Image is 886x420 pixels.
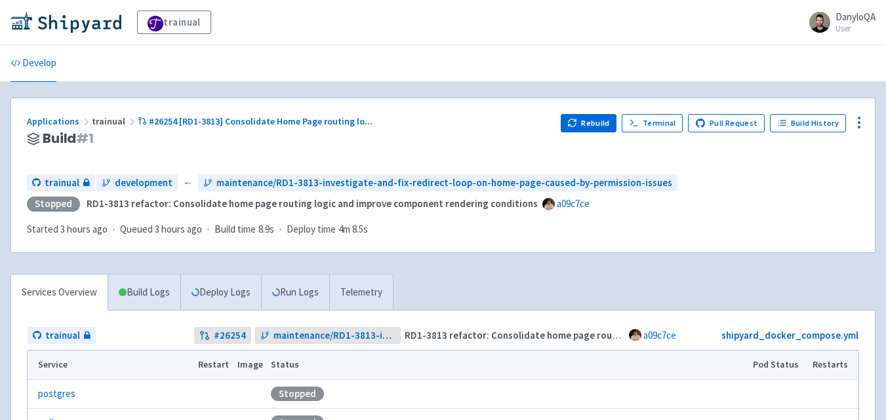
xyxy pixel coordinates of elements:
time: 3 hours ago [155,223,202,235]
a: Build History [770,114,846,132]
a: Terminal [622,114,683,132]
small: User [836,24,876,33]
a: shipyard_docker_compose.yml [721,329,858,341]
a: Applications [27,115,92,127]
span: ← [183,176,193,191]
time: 3 hours ago [60,223,108,235]
a: trainual [27,174,95,192]
span: 4m 8.5s [338,222,368,237]
a: #26254 [RD1-3813] Consolidate Home Page routing lo... [138,115,374,127]
th: Status [267,351,749,379]
a: Services Overview [11,275,108,311]
span: development [115,176,172,191]
span: Build time [214,222,256,237]
a: trainual [137,10,211,34]
img: Shipyard logo [10,12,121,33]
th: Restart [193,351,233,379]
span: Queued [120,223,202,235]
th: Image [233,351,267,379]
a: DanyloQA User [801,12,876,33]
span: Build [43,131,94,146]
th: Restarts [809,351,858,379]
span: maintenance/RD1-3813-investigate-and-fix-redirect-loop-on-home-page-caused-by-permission-issues [216,176,672,191]
a: a09c7ce [643,329,676,341]
a: Develop [10,45,56,82]
span: trainual [92,115,138,127]
a: maintenance/RD1-3813-investigate-and-fix-redirect-loop-on-home-page-caused-by-permission-issues [198,174,677,192]
div: Stopped [271,387,324,401]
span: trainual [45,328,80,343]
strong: RD1-3813 refactor: Consolidate home page routing logic and improve component rendering conditions [87,197,538,210]
div: Stopped [27,197,80,212]
a: Build Logs [108,275,180,311]
a: Deploy Logs [180,275,261,311]
span: DanyloQA [836,10,876,23]
span: #26254 [RD1-3813] Consolidate Home Page routing lo ... [149,115,373,127]
th: Service [28,351,193,379]
span: maintenance/RD1-3813-investigate-and-fix-redirect-loop-on-home-page-caused-by-permission-issues [273,328,395,343]
a: #26254 [194,327,251,345]
button: Rebuild [561,114,617,132]
a: Run Logs [261,275,329,311]
a: a09c7ce [557,197,590,210]
a: Pull Request [688,114,765,132]
a: maintenance/RD1-3813-investigate-and-fix-redirect-loop-on-home-page-caused-by-permission-issues [255,327,401,345]
th: Pod Status [749,351,809,379]
span: 8.9s [258,222,274,237]
a: development [96,174,178,192]
span: Started [27,223,108,235]
strong: RD1-3813 refactor: Consolidate home page routing logic and improve component rendering conditions [405,329,856,341]
span: Deploy time [287,222,336,237]
strong: # 26254 [214,328,246,343]
span: # 1 [76,129,94,147]
a: postgres [38,387,75,402]
a: Telemetry [329,275,393,311]
span: trainual [45,176,79,191]
div: · · · [27,222,376,237]
a: trainual [28,327,96,345]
